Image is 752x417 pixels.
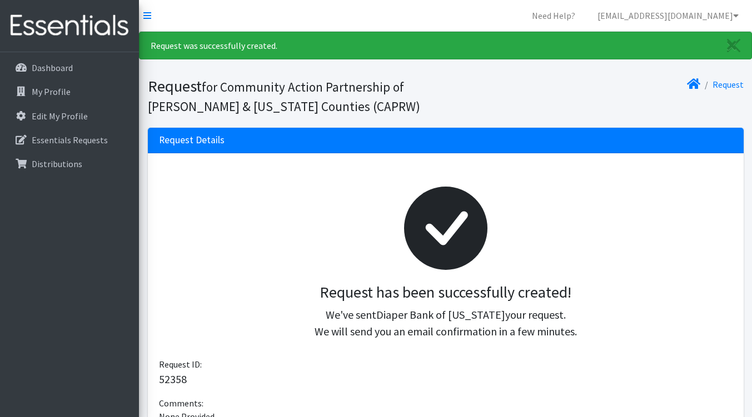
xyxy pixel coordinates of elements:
[159,371,733,388] p: 52358
[589,4,748,27] a: [EMAIL_ADDRESS][DOMAIN_NAME]
[159,398,203,409] span: Comments:
[523,4,584,27] a: Need Help?
[32,110,88,122] p: Edit My Profile
[159,134,225,146] h3: Request Details
[4,7,135,44] img: HumanEssentials
[4,57,135,79] a: Dashboard
[159,359,202,370] span: Request ID:
[168,283,724,302] h3: Request has been successfully created!
[713,79,744,90] a: Request
[4,105,135,127] a: Edit My Profile
[168,307,724,340] p: We've sent your request. We will send you an email confirmation in a few minutes.
[4,129,135,151] a: Essentials Requests
[32,134,108,145] p: Essentials Requests
[148,77,442,115] h1: Request
[4,153,135,175] a: Distributions
[376,308,505,321] span: Diaper Bank of [US_STATE]
[4,81,135,103] a: My Profile
[139,32,752,59] div: Request was successfully created.
[32,62,73,73] p: Dashboard
[716,32,751,59] a: Close
[32,86,71,97] p: My Profile
[32,158,82,169] p: Distributions
[148,79,420,114] small: for Community Action Partnership of [PERSON_NAME] & [US_STATE] Counties (CAPRW)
